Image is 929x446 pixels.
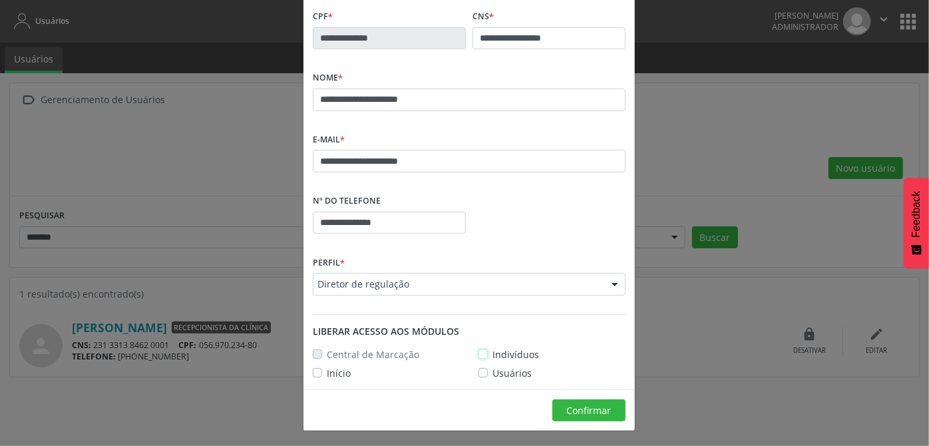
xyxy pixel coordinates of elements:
label: Central de Marcação [327,347,419,361]
label: Usuários [492,366,532,380]
button: Confirmar [552,399,626,422]
label: Nome [313,68,343,89]
span: Feedback [910,191,922,238]
span: Diretor de regulação [317,278,598,291]
label: Indivíduos [492,347,539,361]
label: CPF [313,7,333,27]
button: Feedback - Mostrar pesquisa [904,178,929,268]
label: Início [327,366,351,380]
label: Perfil [313,252,345,273]
label: CNS [472,7,494,27]
div: Liberar acesso aos módulos [313,324,626,338]
span: Confirmar [567,404,612,417]
label: E-mail [313,130,345,150]
label: Nº do Telefone [313,191,381,212]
